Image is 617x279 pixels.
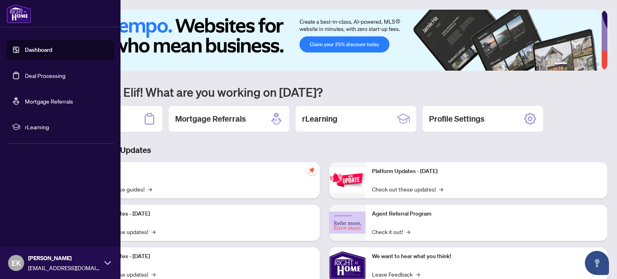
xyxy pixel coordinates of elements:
[25,72,65,79] a: Deal Processing
[372,270,420,279] a: Leave Feedback→
[585,251,609,275] button: Open asap
[12,257,21,269] span: EK
[151,227,155,236] span: →
[175,113,246,124] h2: Mortgage Referrals
[372,185,443,193] a: Check out these updates!→
[372,210,601,218] p: Agent Referral Program
[570,63,574,66] button: 2
[583,63,586,66] button: 4
[307,165,317,175] span: pushpin
[406,227,410,236] span: →
[372,167,601,176] p: Platform Updates - [DATE]
[42,10,601,71] img: Slide 0
[25,46,52,53] a: Dashboard
[6,4,31,23] img: logo
[429,113,484,124] h2: Profile Settings
[329,212,366,234] img: Agent Referral Program
[84,210,313,218] p: Platform Updates - [DATE]
[372,252,601,261] p: We want to hear what you think!
[28,254,100,263] span: [PERSON_NAME]
[151,270,155,279] span: →
[84,167,313,176] p: Self-Help
[148,185,152,193] span: →
[439,185,443,193] span: →
[84,252,313,261] p: Platform Updates - [DATE]
[590,63,593,66] button: 5
[42,145,607,156] h3: Brokerage & Industry Updates
[372,227,410,236] a: Check it out!→
[577,63,580,66] button: 3
[596,63,599,66] button: 6
[329,167,366,193] img: Platform Updates - June 23, 2025
[302,113,337,124] h2: rLearning
[554,63,567,66] button: 1
[25,98,73,105] a: Mortgage Referrals
[25,122,108,131] span: rLearning
[416,270,420,279] span: →
[42,84,607,100] h1: Welcome back Elif! What are you working on [DATE]?
[28,263,100,272] span: [EMAIL_ADDRESS][DOMAIN_NAME]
